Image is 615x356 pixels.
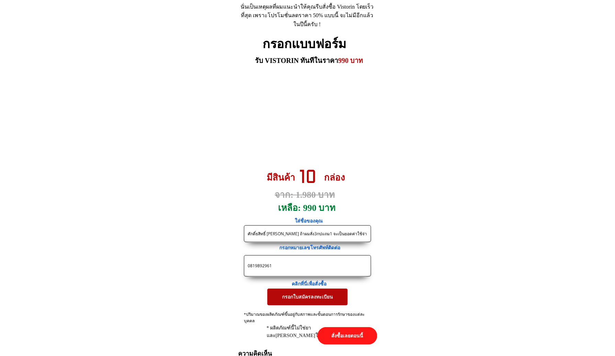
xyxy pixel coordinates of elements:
span: ใส่ชื่อของคุณ [295,218,323,224]
h3: จาก: 1.980 บาท [275,188,350,202]
h3: เหลือ: 990 บาท [278,201,340,215]
h3: กรอกหมายเลขโทรศัพท์ติดต่อ [279,244,348,252]
div: * ผลิตภัณฑ์นี้ไม่ใช่ยาและ[PERSON_NAME]ใช้แทนยา [267,324,359,340]
div: นั่นเป็นเหตุผลที่ผมแนะนำให้คุณรีบสั่งซื้อ Vistorin โดยเร็วที่สุด เพราะโปรโมชั่นลดราคา 50% แบบนี้ ... [241,2,374,29]
h3: มีสินค้า กล่อง [267,171,353,185]
span: 990 บาท [338,57,363,64]
h3: รับ VISTORIN ทันทีในราคา [255,55,365,66]
p: กรอกใบสมัครลงทะเบียน [267,289,348,305]
input: ชื่อ-นามสกุล [246,226,369,242]
input: เบอร์โทรศัพท์ [246,256,369,276]
h2: กรอกแบบฟอร์ม [263,34,353,54]
h3: คลิกที่นี่เพื่อสั่งซื้อ [292,280,333,288]
p: สั่งซื้อเลยตอนนี้ [317,327,377,345]
div: *ปริมาณของผลิตภัณฑ์ขึ้นอยู่กับสภาพและขั้นตอนการรักษาของแต่ละบุคคล [244,311,371,331]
